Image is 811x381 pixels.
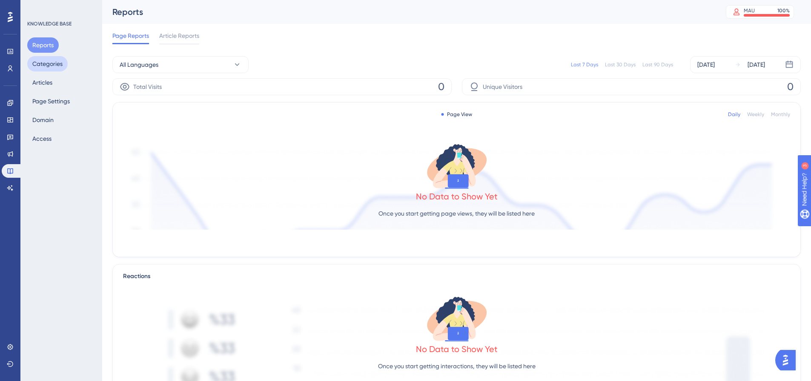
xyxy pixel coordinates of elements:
span: 0 [787,80,794,94]
span: Need Help? [20,2,53,12]
div: No Data to Show Yet [416,343,498,355]
div: KNOWLEDGE BASE [27,20,72,27]
div: Reactions [123,271,790,281]
button: Categories [27,56,68,71]
button: All Languages [112,56,249,73]
div: 100 % [777,7,790,14]
span: Page Reports [112,31,149,41]
button: Reports [27,37,59,53]
div: Reports [112,6,705,18]
iframe: UserGuiding AI Assistant Launcher [775,347,801,373]
div: Monthly [771,111,790,118]
div: Last 90 Days [642,61,673,68]
div: Weekly [747,111,764,118]
span: All Languages [120,60,158,70]
span: Total Visits [133,82,162,92]
button: Domain [27,112,59,128]
div: MAU [744,7,755,14]
div: 3 [59,4,62,11]
button: Articles [27,75,57,90]
button: Page Settings [27,94,75,109]
div: Last 30 Days [605,61,636,68]
div: Last 7 Days [571,61,598,68]
p: Once you start getting interactions, they will be listed here [378,361,536,371]
span: Article Reports [159,31,199,41]
div: [DATE] [748,60,765,70]
button: Access [27,131,57,146]
div: [DATE] [697,60,715,70]
div: Page View [441,111,472,118]
div: No Data to Show Yet [416,190,498,202]
span: 0 [438,80,444,94]
div: Daily [728,111,740,118]
span: Unique Visitors [483,82,522,92]
p: Once you start getting page views, they will be listed here [378,208,535,219]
